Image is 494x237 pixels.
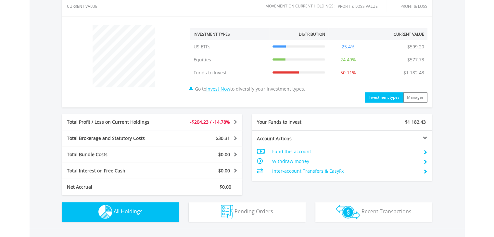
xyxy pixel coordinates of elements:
th: Current Value [368,28,427,40]
span: -$204.23 / -14.78% [190,119,230,125]
div: Account Actions [252,135,342,142]
td: Equities [190,53,269,66]
div: Movement on Current Holdings: [265,4,335,8]
a: Invest Now [206,86,230,92]
div: Profit & Loss Value [338,4,386,8]
div: Total Bundle Costs [62,151,167,158]
div: Net Accrual [62,184,167,190]
td: US ETFs [190,40,269,53]
td: Funds to Invest [190,66,269,79]
span: $1 182.43 [405,119,426,125]
span: Pending Orders [234,208,273,215]
div: Profit & Loss [394,4,427,8]
span: $0.00 [218,168,230,174]
div: Go to to diversify your investment types. [185,22,432,103]
td: 24.49% [328,53,368,66]
div: Total Profit / Loss on Current Holdings [62,119,167,125]
img: pending_instructions-wht.png [221,205,233,219]
td: $1 182.43 [400,66,427,79]
td: 50.11% [328,66,368,79]
button: Pending Orders [189,202,306,222]
span: Recent Transactions [361,208,412,215]
div: Total Brokerage and Statutory Costs [62,135,167,142]
td: Withdraw money [272,156,418,166]
button: Investment types [365,92,403,103]
span: All Holdings [114,208,143,215]
img: holdings-wht.png [98,205,112,219]
td: Inter-account Transfers & EasyFx [272,166,418,176]
th: Investment Types [190,28,269,40]
td: 25.4% [328,40,368,53]
button: All Holdings [62,202,179,222]
img: transactions-zar-wht.png [336,205,360,219]
span: $0.00 [220,184,231,190]
button: Recent Transactions [315,202,432,222]
button: Manager [403,92,427,103]
td: $577.73 [404,53,427,66]
span: $0.00 [218,151,230,157]
div: CURRENT VALUE [67,4,106,8]
td: $599.20 [404,40,427,53]
span: $30.31 [216,135,230,141]
td: Fund this account [272,147,418,156]
div: Distribution [299,31,325,37]
div: Total Interest on Free Cash [62,168,167,174]
div: Your Funds to Invest [252,119,342,125]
